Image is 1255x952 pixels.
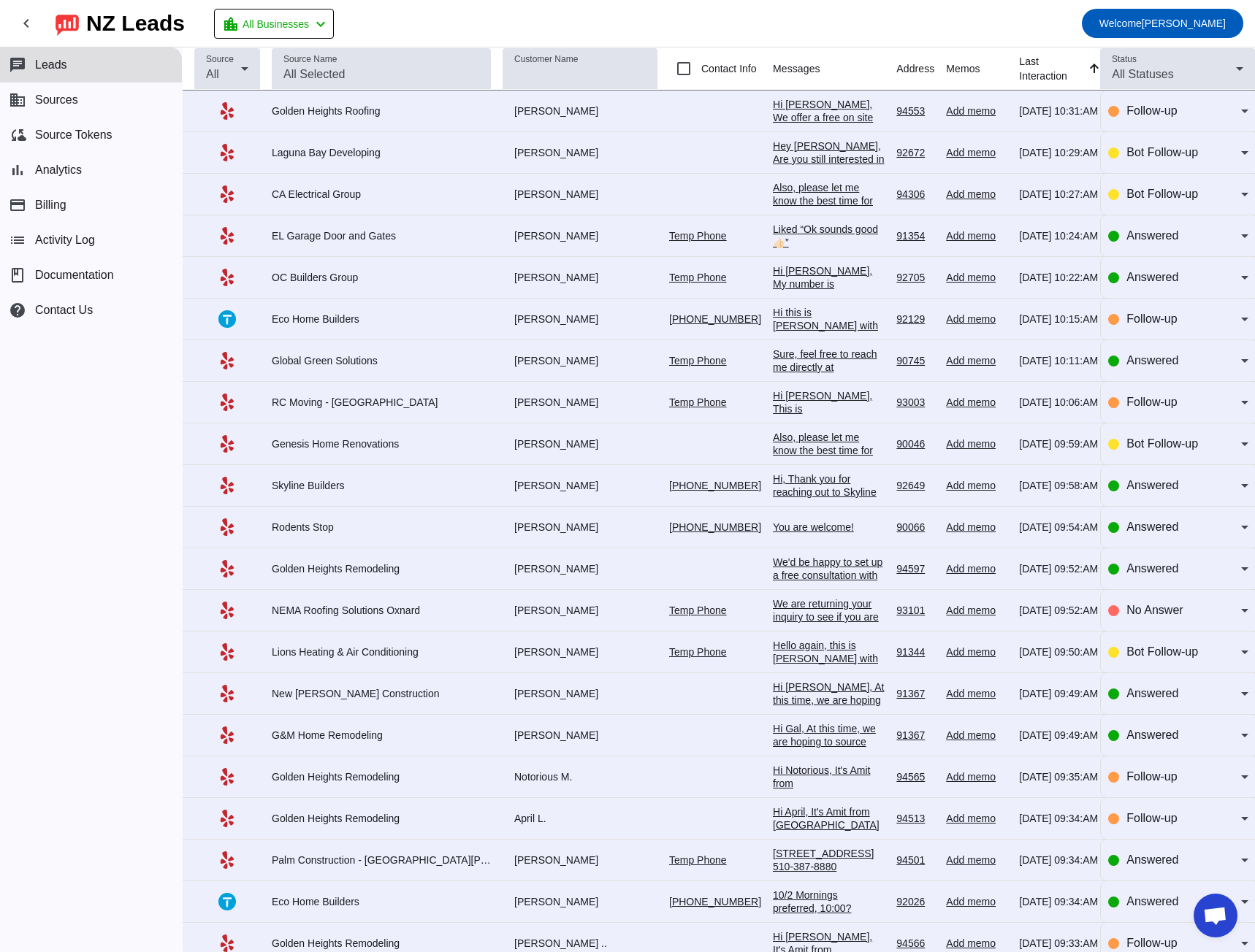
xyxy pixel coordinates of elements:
div: 94566 [896,937,934,950]
span: All Businesses [243,14,309,34]
mat-icon: Thumbtack [218,893,236,910]
div: [DATE] 10:27:AM [1019,188,1098,201]
div: [DATE] 09:52:AM [1019,604,1098,617]
a: Temp Phone [669,854,727,866]
div: Global Green Solutions [272,354,491,367]
div: Add memo [946,312,1007,326]
div: Also, please let me know the best time for you to talk.​ [773,181,885,220]
a: Temp Phone [669,604,727,616]
span: Follow-up [1126,812,1177,824]
div: 92026 [896,895,934,908]
div: 94501 [896,853,934,867]
div: Eco Home Builders [272,895,491,908]
div: 92649 [896,479,934,492]
div: [DATE] 09:59:AM [1019,437,1098,450]
div: [DATE] 09:52:AM [1019,562,1098,575]
div: Add memo [946,479,1007,492]
mat-icon: Yelp [218,934,236,952]
mat-icon: chevron_left [18,15,35,32]
div: 94565 [896,770,934,783]
div: Add memo [946,229,1007,242]
div: OC Builders Group [272,271,491,284]
span: [PERSON_NAME] [1099,13,1226,34]
span: Answered [1126,229,1178,242]
span: Sources [35,93,78,107]
div: [DATE] 10:06:AM [1019,396,1098,409]
span: Answered [1126,895,1178,907]
div: 10/2 Mornings preferred, 10:00? [773,888,885,915]
div: Add memo [946,146,1007,159]
mat-icon: Yelp [218,269,236,286]
div: Golden Heights Remodeling [272,770,491,783]
div: RC Moving - [GEOGRAPHIC_DATA] [272,396,491,409]
div: [PERSON_NAME] [503,104,657,118]
div: Add memo [946,437,1007,450]
input: All Selected [283,66,479,83]
mat-icon: cloud_sync [9,126,26,144]
div: Add memo [946,188,1007,201]
div: Add memo [946,853,1007,867]
mat-icon: payment [9,196,26,214]
div: [PERSON_NAME] .. [503,937,657,950]
span: Follow-up [1126,396,1177,408]
mat-icon: chevron_left [312,15,329,33]
span: Welcome [1099,18,1142,29]
div: Laguna Bay Developing [272,146,491,159]
div: 91344 [896,645,934,659]
div: 92129 [896,312,934,326]
mat-icon: Yelp [218,643,236,661]
div: Notorious M. [503,770,657,783]
span: Leads [35,58,67,72]
div: Hi [PERSON_NAME], At this time, we are hoping to source quotes from different businesses and go f... [773,680,885,930]
mat-icon: help [9,302,26,319]
th: Memos [946,47,1019,91]
div: [STREET_ADDRESS] 510-387-8880 [773,847,885,873]
a: Temp Phone [669,272,727,283]
mat-label: Status [1112,55,1137,64]
div: [PERSON_NAME] [503,521,657,534]
div: Golden Heights Remodeling [272,562,491,575]
a: Temp Phone [669,355,727,366]
span: Answered [1126,729,1178,741]
div: [PERSON_NAME] [503,895,657,908]
div: Golden Heights Remodeling [272,812,491,825]
div: Hi Notorious, It's Amit from [GEOGRAPHIC_DATA] Remodeling Are you still interested in getting an ... [773,764,885,908]
th: Address [896,47,946,91]
mat-icon: Yelp [218,352,236,369]
mat-icon: Yelp [218,560,236,577]
div: [DATE] 09:34:AM [1019,895,1098,908]
div: [PERSON_NAME] [503,645,657,659]
button: All Businesses [214,9,334,39]
div: 94513 [896,812,934,825]
span: Answered [1126,687,1178,699]
div: 91367 [896,729,934,742]
div: [PERSON_NAME] [503,853,657,867]
div: CA Electrical Group [272,188,491,201]
div: Add memo [946,770,1007,783]
div: [PERSON_NAME] [503,354,657,367]
mat-icon: Yelp [218,726,236,744]
div: Open chat [1194,894,1237,937]
div: Add memo [946,812,1007,825]
span: All [206,68,219,80]
div: [DATE] 09:34:AM [1019,812,1098,825]
div: Add memo [946,354,1007,367]
div: Hi April, It's Amit from [GEOGRAPHIC_DATA] Remodeling Are you still interested in getting an esti... [773,805,885,937]
a: [PHONE_NUMBER] [669,521,761,533]
span: Answered [1126,521,1178,533]
span: Contact Us [35,304,93,317]
a: Temp Phone [669,646,727,658]
a: [PHONE_NUMBER] [669,480,761,491]
div: Add memo [946,604,1007,617]
div: Rodents Stop [272,521,491,534]
span: Source Tokens [35,128,112,142]
div: 90046 [896,437,934,450]
div: [DATE] 10:15:AM [1019,312,1098,326]
span: Answered [1126,354,1178,366]
div: [DATE] 09:58:AM [1019,479,1098,492]
div: [DATE] 09:50:AM [1019,645,1098,659]
div: Last Interaction [1019,54,1086,83]
mat-icon: Yelp [218,685,236,702]
span: Documentation [35,269,114,282]
div: [PERSON_NAME] [503,188,657,201]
